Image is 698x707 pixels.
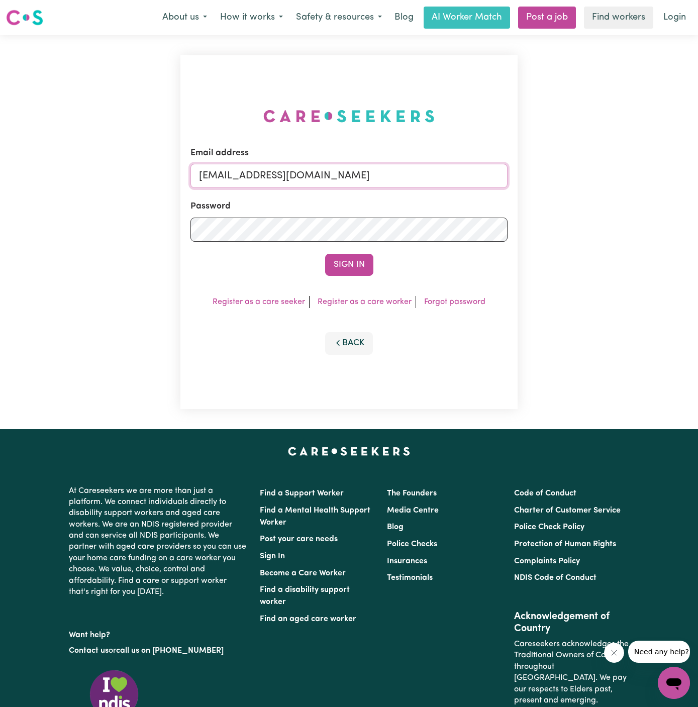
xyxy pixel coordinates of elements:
iframe: Close message [604,643,624,663]
a: Careseekers home page [288,447,410,455]
a: Post your care needs [260,535,338,543]
p: At Careseekers we are more than just a platform. We connect individuals directly to disability su... [69,481,248,602]
a: Find an aged care worker [260,615,356,623]
a: Police Checks [387,540,437,548]
a: Media Centre [387,507,439,515]
label: Password [190,200,231,213]
button: Sign In [325,254,373,276]
a: Complaints Policy [514,557,580,565]
a: Contact us [69,647,109,655]
h2: Acknowledgement of Country [514,611,629,635]
a: NDIS Code of Conduct [514,574,596,582]
a: AI Worker Match [424,7,510,29]
button: About us [156,7,214,28]
img: Careseekers logo [6,9,43,27]
a: Forgot password [424,298,485,306]
a: Login [657,7,692,29]
a: Protection of Human Rights [514,540,616,548]
a: Find a Mental Health Support Worker [260,507,370,527]
a: Find a Support Worker [260,489,344,497]
a: Blog [388,7,420,29]
p: Want help? [69,626,248,641]
p: or [69,641,248,660]
a: Sign In [260,552,285,560]
a: Careseekers logo [6,6,43,29]
a: Code of Conduct [514,489,576,497]
button: How it works [214,7,289,28]
a: Post a job [518,7,576,29]
button: Back [325,332,373,354]
a: Become a Care Worker [260,569,346,577]
a: Charter of Customer Service [514,507,621,515]
a: Register as a care seeker [213,298,305,306]
iframe: Message from company [628,641,690,663]
a: Testimonials [387,574,433,582]
a: Find workers [584,7,653,29]
button: Safety & resources [289,7,388,28]
a: Police Check Policy [514,523,584,531]
a: Find a disability support worker [260,586,350,606]
a: Insurances [387,557,427,565]
iframe: Button to launch messaging window [658,667,690,699]
a: Register as a care worker [318,298,412,306]
a: call us on [PHONE_NUMBER] [116,647,224,655]
input: Email address [190,164,508,188]
a: The Founders [387,489,437,497]
a: Blog [387,523,404,531]
label: Email address [190,147,249,160]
